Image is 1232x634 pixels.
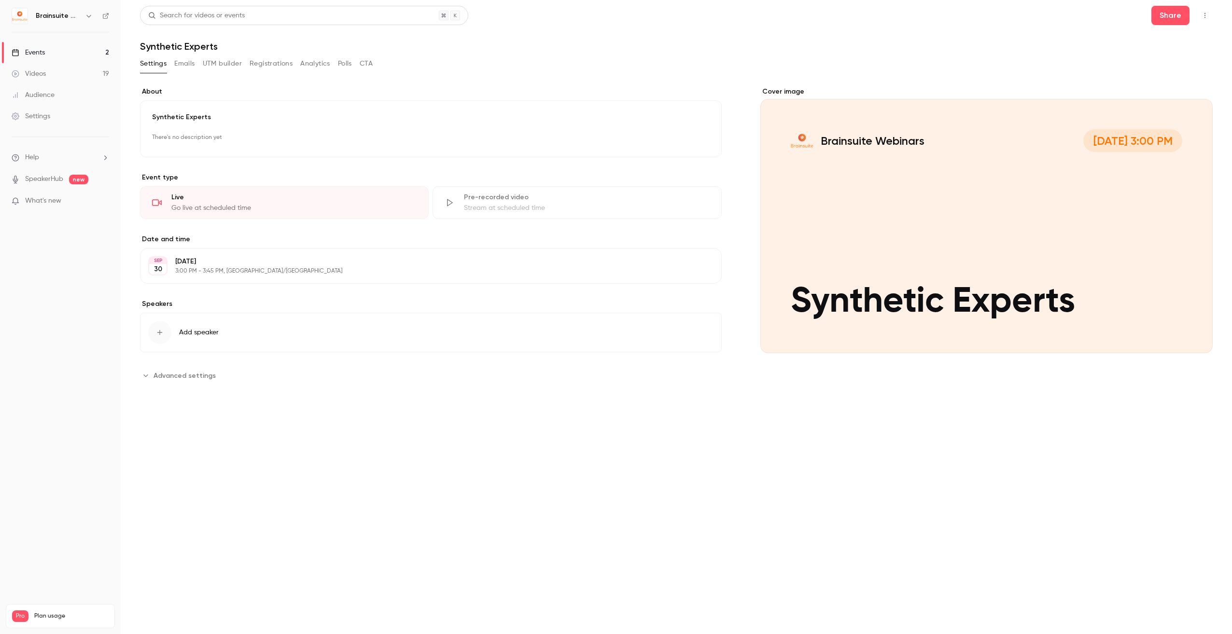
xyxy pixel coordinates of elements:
[140,368,222,383] button: Advanced settings
[174,56,195,71] button: Emails
[140,234,722,244] label: Date and time
[171,193,417,202] div: Live
[154,264,162,274] p: 30
[12,69,46,79] div: Videos
[179,328,219,337] span: Add speaker
[148,11,245,21] div: Search for videos or events
[12,48,45,57] div: Events
[140,56,167,71] button: Settings
[300,56,330,71] button: Analytics
[140,368,722,383] section: Advanced settings
[140,87,722,96] label: About
[433,186,721,219] div: Pre-recorded videoStream at scheduled time
[140,41,1213,52] h1: Synthetic Experts
[760,87,1213,353] section: Cover image
[338,56,352,71] button: Polls
[98,197,109,206] iframe: Noticeable Trigger
[149,257,167,264] div: SEP
[152,112,710,122] p: Synthetic Experts
[464,203,709,213] div: Stream at scheduled time
[12,152,109,163] li: help-dropdown-opener
[140,299,722,309] label: Speakers
[12,8,28,24] img: Brainsuite Webinars
[175,257,671,266] p: [DATE]
[25,152,39,163] span: Help
[140,313,722,352] button: Add speaker
[464,193,709,202] div: Pre-recorded video
[154,371,216,381] span: Advanced settings
[69,175,88,184] span: new
[203,56,242,71] button: UTM builder
[140,186,429,219] div: LiveGo live at scheduled time
[171,203,417,213] div: Go live at scheduled time
[140,173,722,182] p: Event type
[34,612,109,620] span: Plan usage
[12,610,28,622] span: Pro
[25,196,61,206] span: What's new
[360,56,373,71] button: CTA
[152,130,710,145] p: There's no description yet
[250,56,293,71] button: Registrations
[175,267,671,275] p: 3:00 PM - 3:45 PM, [GEOGRAPHIC_DATA]/[GEOGRAPHIC_DATA]
[36,11,81,21] h6: Brainsuite Webinars
[1151,6,1190,25] button: Share
[12,90,55,100] div: Audience
[760,87,1213,96] label: Cover image
[25,174,63,184] a: SpeakerHub
[12,111,50,121] div: Settings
